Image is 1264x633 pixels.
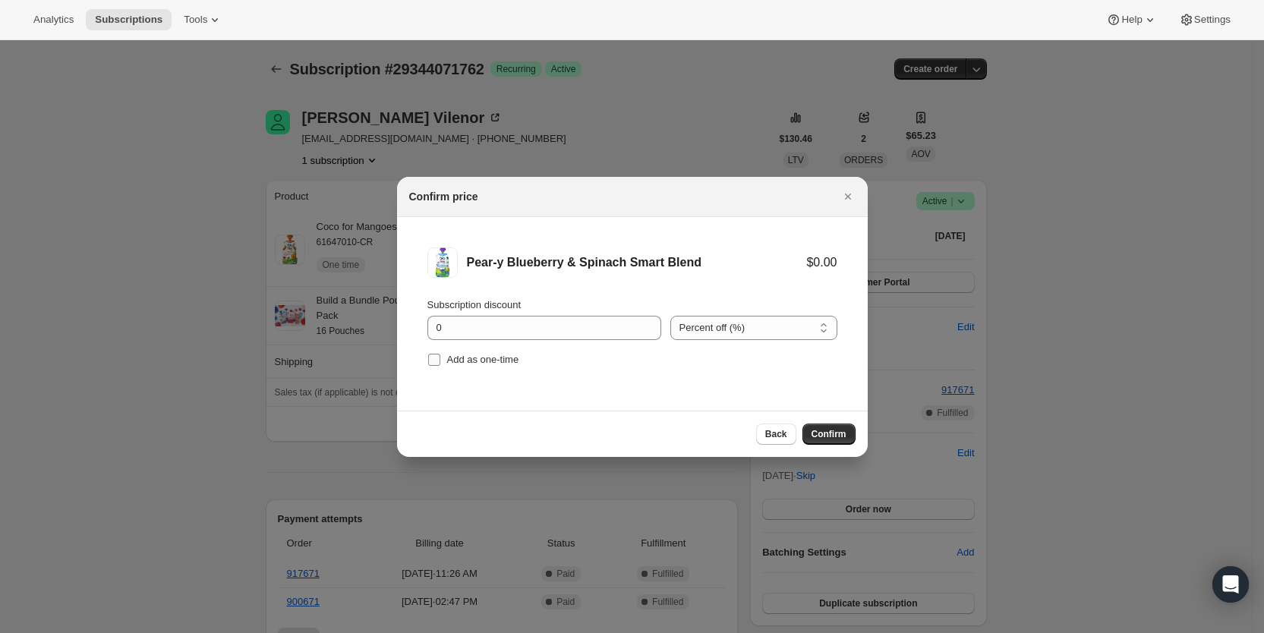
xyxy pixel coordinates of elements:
span: Add as one-time [447,354,519,365]
span: Help [1121,14,1142,26]
span: Back [765,428,787,440]
span: Subscription discount [427,299,522,310]
img: Pear-y Blueberry & Spinach Smart Blend [427,247,458,278]
span: Tools [184,14,207,26]
button: Back [756,424,796,445]
div: Open Intercom Messenger [1212,566,1249,603]
span: Analytics [33,14,74,26]
div: Pear-y Blueberry & Spinach Smart Blend [467,255,807,270]
button: Settings [1170,9,1240,30]
button: Close [837,186,859,207]
button: Subscriptions [86,9,172,30]
div: $0.00 [806,255,837,270]
button: Help [1097,9,1166,30]
span: Confirm [812,428,846,440]
button: Tools [175,9,232,30]
button: Confirm [802,424,856,445]
h2: Confirm price [409,189,478,204]
button: Analytics [24,9,83,30]
span: Settings [1194,14,1231,26]
span: Subscriptions [95,14,162,26]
